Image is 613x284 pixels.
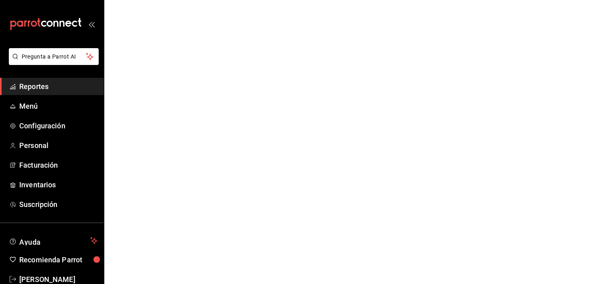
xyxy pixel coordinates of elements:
[19,160,97,170] span: Facturación
[19,101,97,112] span: Menú
[19,254,97,265] span: Recomienda Parrot
[22,53,86,61] span: Pregunta a Parrot AI
[6,58,99,67] a: Pregunta a Parrot AI
[19,236,87,245] span: Ayuda
[19,140,97,151] span: Personal
[19,179,97,190] span: Inventarios
[9,48,99,65] button: Pregunta a Parrot AI
[19,199,97,210] span: Suscripción
[19,81,97,92] span: Reportes
[88,21,95,27] button: open_drawer_menu
[19,120,97,131] span: Configuración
